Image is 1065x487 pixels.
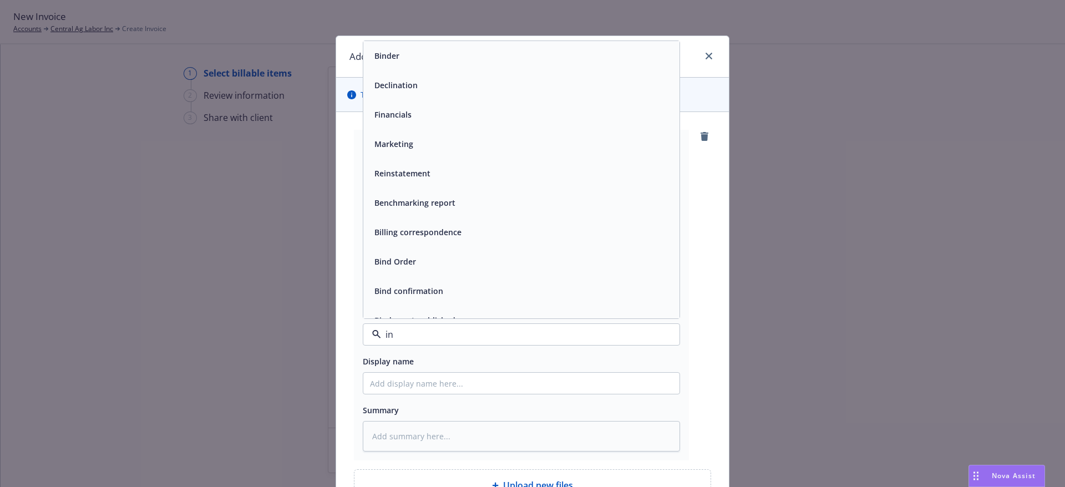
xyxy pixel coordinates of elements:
button: Bind confirmation [374,285,443,297]
div: Drag to move [969,465,983,486]
button: Binder not-published [374,314,455,326]
span: The uploaded files will be associated with [361,89,589,100]
a: close [702,49,716,63]
span: Display name [363,356,414,367]
button: Financials [374,109,412,120]
h1: Add files [349,49,387,64]
button: Binder [374,50,399,62]
input: Filter by keyword [381,328,657,341]
a: remove [698,130,711,143]
button: Billing correspondence [374,226,461,238]
button: Declination [374,79,418,91]
span: Summary [363,405,399,415]
button: Marketing [374,138,413,150]
input: Add display name here... [363,373,679,394]
button: Nova Assist [968,465,1045,487]
button: Bind Order [374,256,416,267]
button: Reinstatement [374,168,430,179]
button: Benchmarking report [374,197,455,209]
span: Nova Assist [992,471,1036,480]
